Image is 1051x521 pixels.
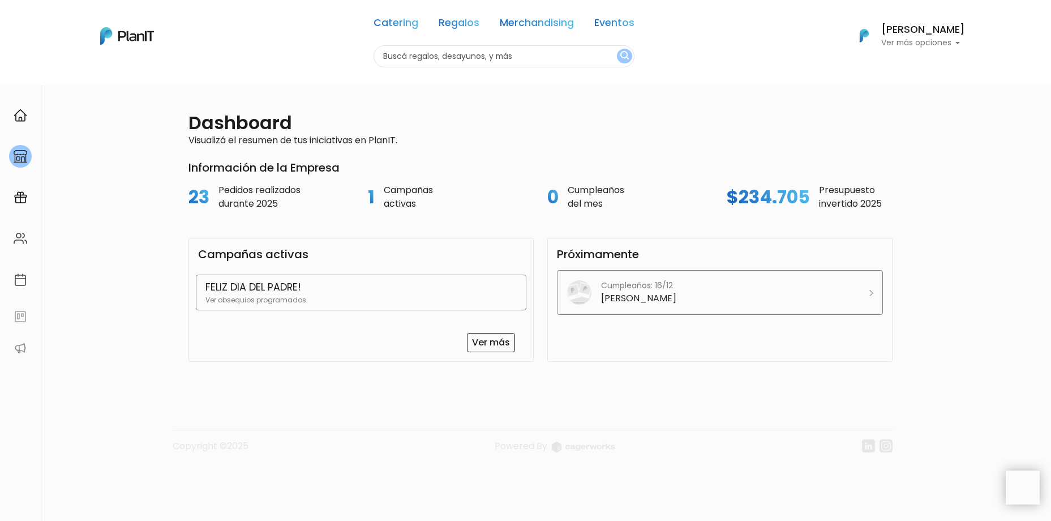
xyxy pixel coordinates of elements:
[594,18,634,32] a: Eventos
[495,439,615,462] a: Powered By
[727,186,810,208] h2: $234.705
[567,280,592,305] img: planit_placeholder-9427b205c7ae5e9bf800e9d23d5b17a34c4c1a44177066c4629bad40f2d9547d.png
[196,275,526,310] a: FELIZ DIA DEL PADRE! Ver obsequios programados
[188,134,893,147] p: Visualizá el resumen de tus iniciativas en PlanIT.
[205,280,517,294] p: FELIZ DIA DEL PADRE!
[1006,471,1040,505] iframe: trengo-widget-launcher
[557,270,883,315] a: Cumpleaños: 16/12 [PERSON_NAME]
[500,18,574,32] a: Merchandising
[552,442,615,452] img: logo_eagerworks-044938b0bf012b96b195e05891a56339191180c2d98ce7df62ca656130a436fa.svg
[14,150,27,163] img: marketplace-4ceaa7011d94191e9ded77b95e3339b90024bf715f7c57f8cf31f2d8c509eaba.svg
[869,290,873,296] img: arrow_right-9280cc79ecefa84298781467ce90b80af3baf8c02d32ced3b0099fbab38e4a3c.svg
[819,183,882,211] p: Presupuesto invertido 2025
[601,292,676,305] p: [PERSON_NAME]
[374,18,418,32] a: Catering
[368,186,375,208] h2: 1
[100,27,154,45] img: PlanIt Logo
[14,310,27,323] img: feedback-78b5a0c8f98aac82b08bfc38622c3050aee476f2c9584af64705fc4e61158814.svg
[495,439,547,452] span: translation missing: es.layouts.footer.powered_by
[836,471,1006,516] iframe: trengo-widget-status
[14,109,27,122] img: home-e721727adea9d79c4d83392d1f703f7f8bce08238fde08b1acbfd93340b81755.svg
[205,295,517,305] p: Ver obsequios programados
[188,112,292,134] h2: Dashboard
[467,333,515,352] a: Ver más
[198,247,308,261] h3: Campañas activas
[568,183,624,211] p: Cumpleaños del mes
[188,161,893,174] h3: Información de la Empresa
[852,23,877,48] img: PlanIt Logo
[620,51,629,62] img: search_button-432b6d5273f82d61273b3651a40e1bd1b912527efae98b1b7a1b2c0702e16a8d.svg
[845,21,965,50] button: PlanIt Logo [PERSON_NAME] Ver más opciones
[439,18,479,32] a: Regalos
[218,183,301,211] p: Pedidos realizados durante 2025
[188,186,209,208] h2: 23
[880,439,893,452] img: instagram-7ba2a2629254302ec2a9470e65da5de918c9f3c9a63008f8abed3140a32961bf.svg
[173,439,248,462] p: Copyright ©2025
[547,186,559,208] h2: 0
[881,39,965,47] p: Ver más opciones
[881,25,965,35] h6: [PERSON_NAME]
[14,341,27,355] img: partners-52edf745621dab592f3b2c58e3bca9d71375a7ef29c3b500c9f145b62cc070d4.svg
[557,247,639,261] h3: Próximamente
[14,232,27,245] img: people-662611757002400ad9ed0e3c099ab2801c6687ba6c219adb57efc949bc21e19d.svg
[601,280,673,292] p: Cumpleaños: 16/12
[862,439,875,452] img: linkedin-cc7d2dbb1a16aff8e18f147ffe980d30ddd5d9e01409788280e63c91fc390ff4.svg
[374,45,634,67] input: Buscá regalos, desayunos, y más
[14,273,27,287] img: calendar-87d922413cdce8b2cf7b7f5f62616a5cf9e4887200fb71536465627b3292af00.svg
[14,191,27,204] img: campaigns-02234683943229c281be62815700db0a1741e53638e28bf9629b52c665b00959.svg
[384,183,433,211] p: Campañas activas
